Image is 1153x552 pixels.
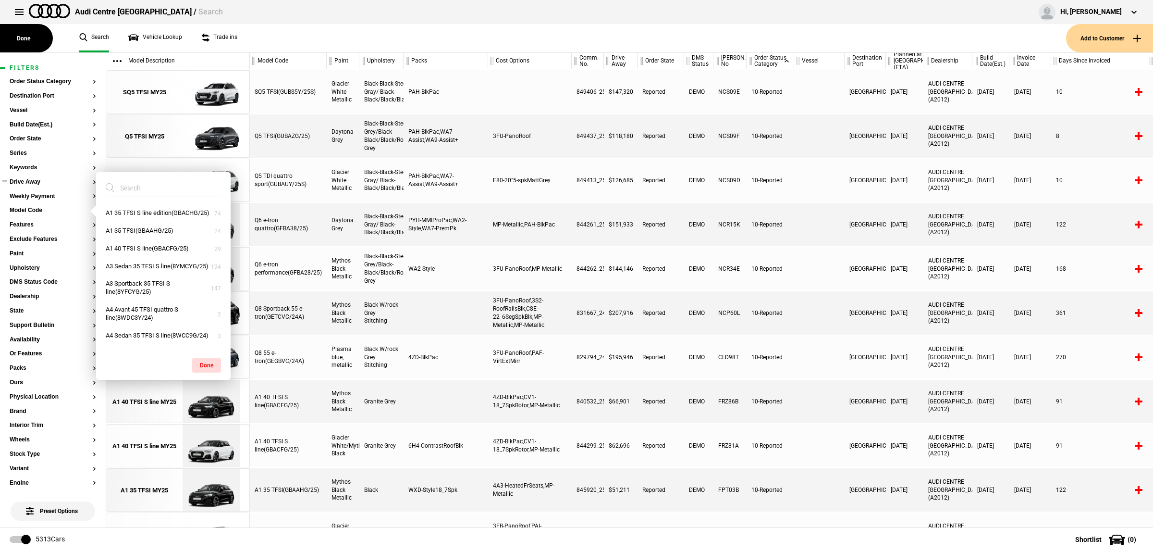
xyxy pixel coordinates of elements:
[10,394,96,408] section: Physical Location
[1066,24,1153,52] button: Add to Customer
[638,468,684,512] div: Reported
[327,247,359,290] div: Mythos Black Metallic
[111,526,178,543] div: SQ2 2.0 TFSI quattro MY24
[10,379,96,386] button: Ours
[747,159,794,202] div: 10-Reported
[488,247,572,290] div: 3FU-PanoRoof,MP-Metallic
[923,114,972,158] div: AUDI CENTRE [GEOGRAPHIC_DATA] (A2012)
[96,240,231,258] button: A1 40 TFSI S line(GBACFG/25)
[10,422,96,437] section: Interior Trim
[10,480,96,494] section: Engine
[125,132,164,141] div: Q5 TFSI MY25
[1051,53,1147,69] div: Days Since Invoiced
[1009,336,1051,379] div: [DATE]
[684,424,713,467] div: DEMO
[250,70,327,113] div: SQ5 TFSI(GUBS5Y/25S)
[845,424,886,467] div: [GEOGRAPHIC_DATA]
[488,291,572,335] div: 3FU-PanoRoof,3S2-RoofRailsBlk,C8E-22_6SegSpkBlk,MP-Metallic,MP-Metallic
[250,53,326,69] div: Model Code
[250,468,327,512] div: A1 35 TFSI(GBAAHG/25)
[923,468,972,512] div: AUDI CENTRE [GEOGRAPHIC_DATA] (A2012)
[923,336,972,379] div: AUDI CENTRE [GEOGRAPHIC_DATA] (A2012)
[572,424,604,467] div: 844299_25
[250,380,327,423] div: A1 40 TFSI S line(GBACFG/25)
[178,469,245,512] img: Audi_GBAAHG_25_KR_0E0E_4A3_WXD_PX2_CV1_(Nadin:_4A3_C42_CV1_PX2_WXD)_ext.png
[972,468,1009,512] div: [DATE]
[684,53,713,69] div: DMS Status
[178,425,245,468] img: Audi_GBACFG_25_ZV_2Y0E_4ZD_6H4_CV1_6FB_(Nadin:_4ZD_6FB_6H4_C43_CV1)_ext.png
[10,150,96,157] button: Series
[747,424,794,467] div: 10-Reported
[488,159,572,202] div: F80-20"5-spkMattGrey
[886,380,923,423] div: [DATE]
[10,179,96,186] button: Drive Away
[404,336,488,379] div: 4ZD-BlkPac
[488,336,572,379] div: 3FU-PanoRoof,PAF-VirtExtMirr
[1009,114,1051,158] div: [DATE]
[250,247,327,290] div: Q6 e-tron performance(GFBA28/25)
[747,336,794,379] div: 10-Reported
[972,159,1009,202] div: [DATE]
[112,398,176,406] div: A1 40 TFSI S line MY25
[10,164,96,171] button: Keywords
[10,93,96,100] button: Destination Port
[1128,536,1136,543] span: ( 0 )
[178,71,245,114] img: Audi_GUBS5Y_25S_GX_2Y2Y_PAH_WA2_6FJ_53A_PYH_PWO_(Nadin:_53A_6FJ_C56_PAH_PWO_PYH_S9S_WA2)_ext.png
[923,159,972,202] div: AUDI CENTRE [GEOGRAPHIC_DATA] (A2012)
[794,53,844,69] div: Vessel
[638,203,684,246] div: Reported
[886,247,923,290] div: [DATE]
[638,247,684,290] div: Reported
[10,207,96,222] section: Model Code
[121,486,168,495] div: A1 35 TFSI MY25
[10,107,96,114] button: Vessel
[111,469,178,512] a: A1 35 TFSI MY25
[10,394,96,401] button: Physical Location
[10,78,96,93] section: Order Status Category
[327,468,359,512] div: Mythos Black Metallic
[250,114,327,158] div: Q5 TFSI(GUBAZG/25)
[96,275,231,301] button: A3 Sportback 35 TFSI S line(8YFCYG/25)
[10,465,96,472] button: Variant
[327,53,359,69] div: Paint
[250,203,327,246] div: Q6 e-tron quattro(GFBA38/25)
[923,380,972,423] div: AUDI CENTRE [GEOGRAPHIC_DATA] (A2012)
[106,53,249,69] div: Model Description
[638,424,684,467] div: Reported
[886,468,923,512] div: [DATE]
[10,337,96,343] button: Availability
[845,291,886,335] div: [GEOGRAPHIC_DATA]
[747,247,794,290] div: 10-Reported
[972,380,1009,423] div: [DATE]
[1009,468,1051,512] div: [DATE]
[604,468,638,512] div: $51,211
[404,70,488,113] div: PAH-BlkPac
[10,293,96,300] button: Dealership
[572,159,604,202] div: 849413_25
[886,53,923,69] div: Planned at [GEOGRAPHIC_DATA] (ETA)
[638,159,684,202] div: Reported
[1051,424,1147,467] div: 91
[10,451,96,465] section: Stock Type
[713,203,747,246] div: NCR15K
[638,291,684,335] div: Reported
[684,159,713,202] div: DEMO
[1061,527,1153,552] button: Shortlist(0)
[1009,247,1051,290] div: [DATE]
[10,78,96,85] button: Order Status Category
[10,308,96,322] section: State
[327,291,359,335] div: Mythos Black Metallic
[96,345,231,371] button: A4 Sedan 45 TFSI quattro S line(8WCC3Y/24)
[684,114,713,158] div: DEMO
[10,365,96,372] button: Packs
[638,53,684,69] div: Order State
[198,7,223,16] span: Search
[10,136,96,142] button: Order State
[488,380,572,423] div: 4ZD-BlkPac,CV1-18_7SpkRotor,MP-Metallic
[10,437,96,451] section: Wheels
[359,424,404,467] div: Granite Grey
[886,203,923,246] div: [DATE]
[404,203,488,246] div: PYH-MMIProPac,WA2-Style,WA7-PremPk
[1060,7,1122,17] div: Hi, [PERSON_NAME]
[604,424,638,467] div: $62,696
